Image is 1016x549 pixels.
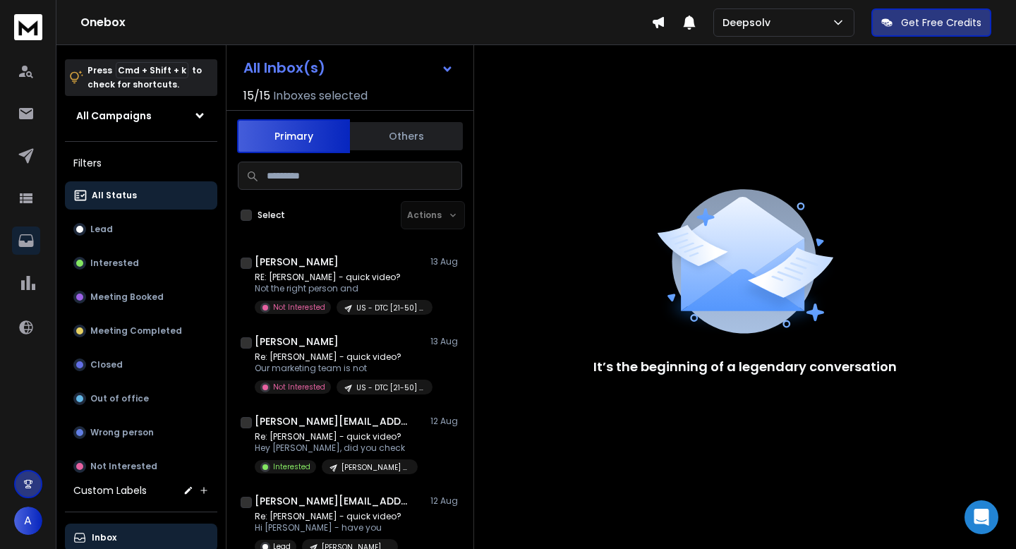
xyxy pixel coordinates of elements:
p: Deepsolv [722,16,776,30]
p: Closed [90,359,123,370]
h1: [PERSON_NAME] [255,255,339,269]
p: US - DTC [21-50] Founders [356,303,424,313]
button: Closed [65,351,217,379]
button: All Campaigns [65,102,217,130]
h1: [PERSON_NAME] [255,334,339,349]
img: logo [14,14,42,40]
p: Meeting Completed [90,325,182,337]
h1: Onebox [80,14,651,31]
p: Re: [PERSON_NAME] - quick video? [255,351,424,363]
p: Hi [PERSON_NAME] - have you [255,522,401,533]
button: All Status [65,181,217,210]
p: Meeting Booked [90,291,164,303]
p: Wrong person [90,427,154,438]
h3: Custom Labels [73,483,147,497]
p: [PERSON_NAME] US DTC [341,462,409,473]
p: 13 Aug [430,256,462,267]
h1: All Inbox(s) [243,61,325,75]
span: 15 / 15 [243,88,270,104]
p: Hey [PERSON_NAME], did you check [255,442,418,454]
button: A [14,507,42,535]
button: Not Interested [65,452,217,481]
p: Re: [PERSON_NAME] - quick video? [255,431,418,442]
p: 12 Aug [430,495,462,507]
p: Not Interested [273,302,325,313]
p: Lead [90,224,113,235]
button: Interested [65,249,217,277]
p: Interested [273,461,310,472]
button: Meeting Booked [65,283,217,311]
p: Press to check for shortcuts. [87,64,202,92]
p: Inbox [92,532,116,543]
p: RE: [PERSON_NAME] - quick video? [255,272,424,283]
h1: [PERSON_NAME][EMAIL_ADDRESS][DOMAIN_NAME] [255,494,410,508]
p: Not the right person and [255,283,424,294]
div: Open Intercom Messenger [964,500,998,534]
label: Select [258,210,285,221]
p: All Status [92,190,137,201]
button: Get Free Credits [871,8,991,37]
p: Re: [PERSON_NAME] - quick video? [255,511,401,522]
p: Not Interested [273,382,325,392]
p: 13 Aug [430,336,462,347]
p: It’s the beginning of a legendary conversation [593,357,897,377]
p: Get Free Credits [901,16,981,30]
h3: Inboxes selected [273,88,368,104]
button: Wrong person [65,418,217,447]
p: Out of office [90,393,149,404]
button: All Inbox(s) [232,54,465,82]
span: Cmd + Shift + k [116,62,188,78]
p: US - DTC [21-50] VP Head [356,382,424,393]
h1: All Campaigns [76,109,152,123]
p: 12 Aug [430,416,462,427]
p: Interested [90,258,139,269]
button: Primary [237,119,350,153]
button: Lead [65,215,217,243]
h3: Filters [65,153,217,173]
p: Not Interested [90,461,157,472]
button: Out of office [65,385,217,413]
p: Our marketing team is not [255,363,424,374]
h1: [PERSON_NAME][EMAIL_ADDRESS][DOMAIN_NAME] [255,414,410,428]
button: Meeting Completed [65,317,217,345]
button: Others [350,121,463,152]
